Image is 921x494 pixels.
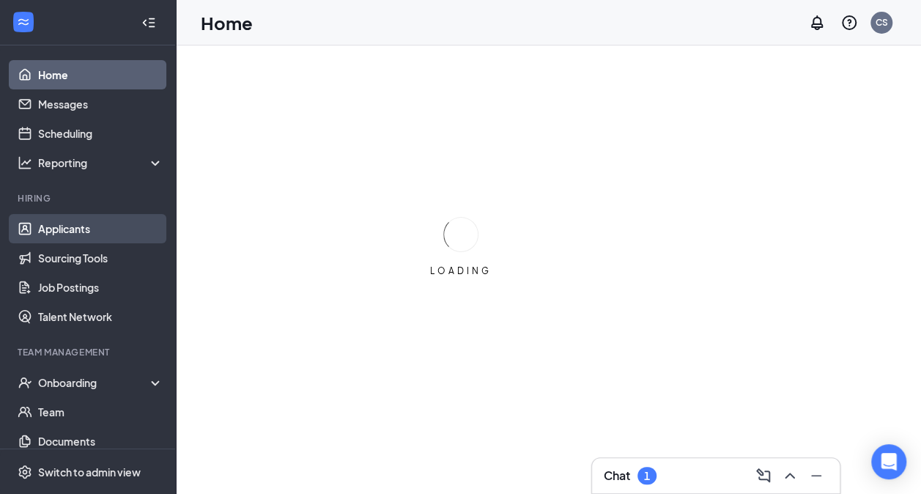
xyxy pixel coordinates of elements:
[38,243,163,273] a: Sourcing Tools
[38,465,141,479] div: Switch to admin view
[18,155,32,170] svg: Analysis
[16,15,31,29] svg: WorkstreamLogo
[38,375,151,390] div: Onboarding
[807,467,825,484] svg: Minimize
[18,465,32,479] svg: Settings
[38,397,163,427] a: Team
[781,467,799,484] svg: ChevronUp
[755,467,772,484] svg: ComposeMessage
[18,346,160,358] div: Team Management
[778,464,802,487] button: ChevronUp
[644,470,650,482] div: 1
[840,14,858,32] svg: QuestionInfo
[18,192,160,204] div: Hiring
[18,375,32,390] svg: UserCheck
[805,464,828,487] button: Minimize
[38,89,163,119] a: Messages
[604,468,630,484] h3: Chat
[38,155,164,170] div: Reporting
[876,16,888,29] div: CS
[38,302,163,331] a: Talent Network
[38,427,163,456] a: Documents
[38,119,163,148] a: Scheduling
[141,15,156,30] svg: Collapse
[38,60,163,89] a: Home
[38,214,163,243] a: Applicants
[38,273,163,302] a: Job Postings
[871,444,906,479] div: Open Intercom Messenger
[808,14,826,32] svg: Notifications
[424,265,498,277] div: LOADING
[201,10,253,35] h1: Home
[752,464,775,487] button: ComposeMessage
